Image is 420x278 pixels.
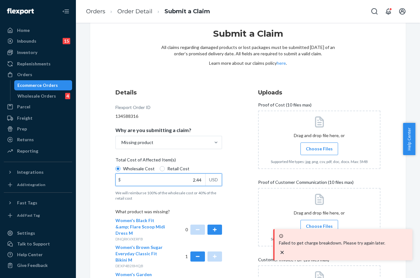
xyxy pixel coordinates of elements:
button: Give Feedback [4,260,72,270]
button: Open notifications [382,5,395,18]
a: Inventory [4,47,72,57]
h3: Uploads [258,88,380,97]
span: Choose Files [306,223,333,229]
a: Replenishments [4,59,72,69]
a: Freight [4,113,72,123]
p: We will reimburse 100% of the wholesale cost or 40% of the retail cost [115,190,222,201]
div: Integrations [17,169,44,175]
a: Submit a Claim [164,8,210,15]
p: What product was missing? [115,208,222,217]
span: Wholesale Cost [123,166,155,172]
a: Help Center [4,250,72,260]
div: Fast Tags [17,200,37,206]
a: Home [4,25,72,35]
button: Close Navigation [59,5,72,18]
div: Wholesale Orders [17,93,56,99]
span: Women's Black Fit &amp; Flare Scoop Midi Dress M [115,218,165,236]
a: Prep [4,124,72,134]
input: Wholesale Cost [115,166,120,171]
p: Learn more about our claims policy . [161,60,335,66]
h3: Details [115,88,222,97]
span: Proof of Cost (10 files max) [258,102,312,111]
div: Inventory [17,49,37,56]
div: Home [17,27,30,33]
div: 15 [63,38,70,44]
a: Orders [4,69,72,80]
span: Women's Brown Sugar Everyday Classic Fit Bikini M [115,245,163,263]
div: Orders [17,71,32,78]
div: Add Integration [17,182,45,187]
p: Failed to get charge breakdown. Please try again later. [279,240,408,246]
a: Talk to Support [4,239,72,249]
div: Freight [17,115,33,121]
div: Prep [17,126,27,132]
div: Help Center [17,251,43,258]
span: Customer Invoice PDF (10 files max) [258,257,329,265]
div: 1 [185,244,222,269]
a: Reporting [4,146,72,156]
input: Retail Cost [160,166,165,171]
div: Add Fast Tag [17,213,40,218]
button: Integrations [4,167,72,177]
p: Why are you submitting a claim? [115,127,191,133]
div: Missing product [121,139,153,146]
a: Orders [86,8,105,15]
h1: Submit a Claim [161,28,335,44]
div: 0 [185,217,222,242]
div: Parcel [17,104,30,110]
p: All claims regarding damaged products or lost packages must be submitted [DATE] of an order’s pro... [161,44,335,57]
a: Settings [4,228,72,238]
a: Wholesale Orders4 [14,91,72,101]
a: Add Integration [4,180,72,190]
div: USD [205,174,222,186]
svg: close toast [279,249,285,256]
a: Parcel [4,102,72,112]
span: Proof of Customer Communication (10 files max) [258,179,354,188]
input: $USD [116,174,205,186]
a: Inbounds15 [4,36,72,46]
div: Talk to Support [17,241,50,247]
img: Flexport logo [7,8,34,15]
p: DEXP4B28MQB [115,263,169,269]
a: Returns [4,135,72,145]
div: Reporting [17,148,38,154]
button: Help Center [403,123,415,155]
ol: breadcrumbs [81,2,215,21]
span: Retail Cost [167,166,189,172]
a: Add Fast Tag [4,210,72,221]
div: Give Feedback [17,262,48,269]
span: Choose Files [306,146,333,152]
div: $ [116,174,123,186]
button: Fast Tags [4,198,72,208]
a: Ecommerce Orders [14,80,72,90]
div: Ecommerce Orders [17,82,58,88]
a: Order Detail [117,8,152,15]
button: Open account menu [396,5,409,18]
span: Total Cost of Affected Item(s) [115,157,176,166]
div: Settings [17,230,35,236]
div: Replenishments [17,61,51,67]
div: Inbounds [17,38,36,44]
div: 4 [65,93,70,99]
p: DNQRKVXERFB [115,236,169,242]
div: Returns [17,136,34,143]
button: Open Search Box [368,5,381,18]
a: here [277,60,286,66]
div: 134588316 [115,113,222,119]
div: Flexport Order ID [115,104,151,113]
